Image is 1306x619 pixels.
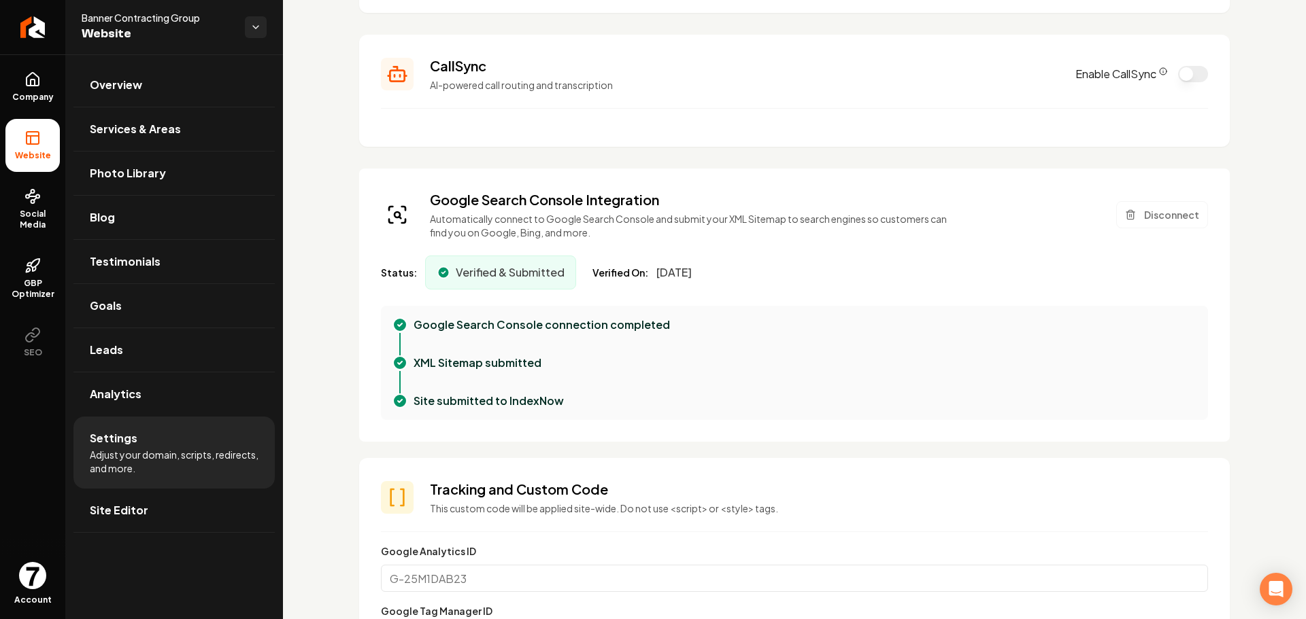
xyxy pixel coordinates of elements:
[430,480,1208,499] h3: Tracking and Custom Code
[73,372,275,416] a: Analytics
[1159,67,1167,75] button: CallSync Info
[656,264,692,281] span: [DATE]
[73,489,275,532] a: Site Editor
[82,11,234,24] span: Banner Contracting Group
[90,165,166,181] span: Photo Library
[381,565,1208,592] input: G-25M1DAB23
[381,605,492,617] label: Google Tag Manager ID
[7,92,59,103] span: Company
[90,448,258,475] span: Adjust your domain, scripts, redirects, and more.
[430,212,957,239] p: Automatically connect to Google Search Console and submit your XML Sitemap to search engines so c...
[430,501,1208,515] p: This custom code will be applied site-wide. Do not use <script> or <style> tags.
[90,298,122,314] span: Goals
[430,56,1059,75] h3: CallSync
[90,430,137,446] span: Settings
[5,177,60,241] a: Social Media
[414,317,670,333] p: Google Search Console connection completed
[430,78,1059,92] p: AI-powered call routing and transcription
[73,328,275,372] a: Leads
[90,121,181,137] span: Services & Areas
[5,278,60,300] span: GBP Optimizer
[1116,201,1208,228] button: Disconnect
[1075,66,1167,82] label: Enable CallSync
[18,347,48,358] span: SEO
[19,562,46,589] img: GA - Master Analytics 7 Crane
[73,152,275,195] a: Photo Library
[90,77,142,93] span: Overview
[20,16,46,38] img: Rebolt Logo
[456,264,565,281] span: Verified & Submitted
[73,63,275,107] a: Overview
[414,393,564,409] p: Site submitted to IndexNow
[430,190,957,209] h3: Google Search Console Integration
[381,266,417,279] span: Status:
[5,316,60,369] button: SEO
[19,562,46,589] button: Open user button
[414,355,541,371] p: XML Sitemap submitted
[90,342,123,358] span: Leads
[5,60,60,113] a: Company
[10,150,56,161] span: Website
[73,240,275,283] a: Testimonials
[90,253,161,270] span: Testimonials
[90,386,141,402] span: Analytics
[592,266,648,279] span: Verified On:
[1260,573,1292,605] div: Open Intercom Messenger
[14,595,52,605] span: Account
[73,284,275,328] a: Goals
[82,24,234,43] span: Website
[73,196,275,239] a: Blog
[5,209,60,230] span: Social Media
[381,545,476,557] label: Google Analytics ID
[5,247,60,311] a: GBP Optimizer
[90,209,115,226] span: Blog
[90,502,148,518] span: Site Editor
[73,107,275,151] a: Services & Areas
